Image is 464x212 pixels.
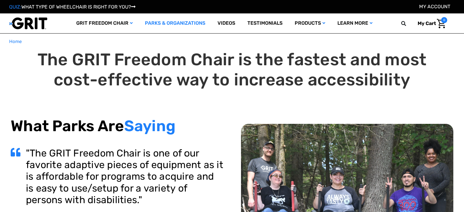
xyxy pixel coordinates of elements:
[419,4,450,9] a: Account
[11,50,453,90] h1: The GRIT Freedom Chair is the fastest and most cost-effective way to increase accessibility
[241,13,289,33] a: Testimonials
[70,13,139,33] a: GRIT Freedom Chair
[26,147,223,206] h3: "The GRIT Freedom Chair is one of our favorite adaptive pieces of equipment as it is affordable f...
[441,17,447,23] span: 0
[289,13,331,33] a: Products
[437,19,446,28] img: Cart
[139,13,211,33] a: Parks & Organizations
[9,38,22,45] a: Home
[9,4,21,10] span: QUIZ:
[331,13,379,33] a: Learn More
[418,20,436,26] span: My Cart
[9,39,22,44] span: Home
[413,17,447,30] a: Cart with 0 items
[9,4,135,10] a: QUIZ:WHAT TYPE OF WHEELCHAIR IS RIGHT FOR YOU?
[9,17,47,30] img: GRIT All-Terrain Wheelchair and Mobility Equipment
[124,117,176,135] span: Saying
[11,117,223,135] h2: What Parks Are
[404,17,413,30] input: Search
[211,13,241,33] a: Videos
[9,38,455,45] nav: Breadcrumb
